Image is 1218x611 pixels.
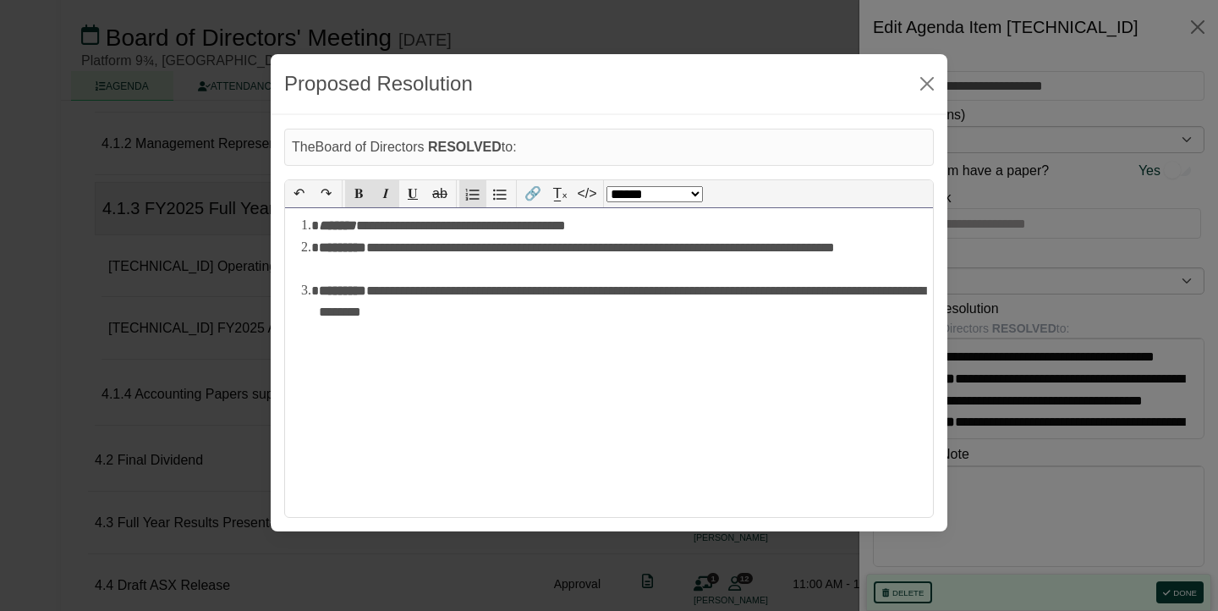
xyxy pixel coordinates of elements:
button: ↷ [312,180,339,207]
button: ↶ [285,180,312,207]
b: RESOLVED [428,140,502,154]
button: T̲ₓ [546,180,573,207]
button: Numbered list [459,180,486,207]
button: 𝑰 [372,180,399,207]
button: Bullet list [486,180,513,207]
span: 𝐔 [408,186,418,201]
button: </> [573,180,601,207]
s: ab [432,186,447,201]
button: 𝐁 [345,180,372,207]
div: The Board of Directors to: [284,129,934,166]
button: 𝐔 [399,180,426,207]
button: ab [426,180,453,207]
button: 🔗 [519,180,546,207]
div: Proposed Resolution [284,68,473,100]
button: Close [913,70,941,97]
